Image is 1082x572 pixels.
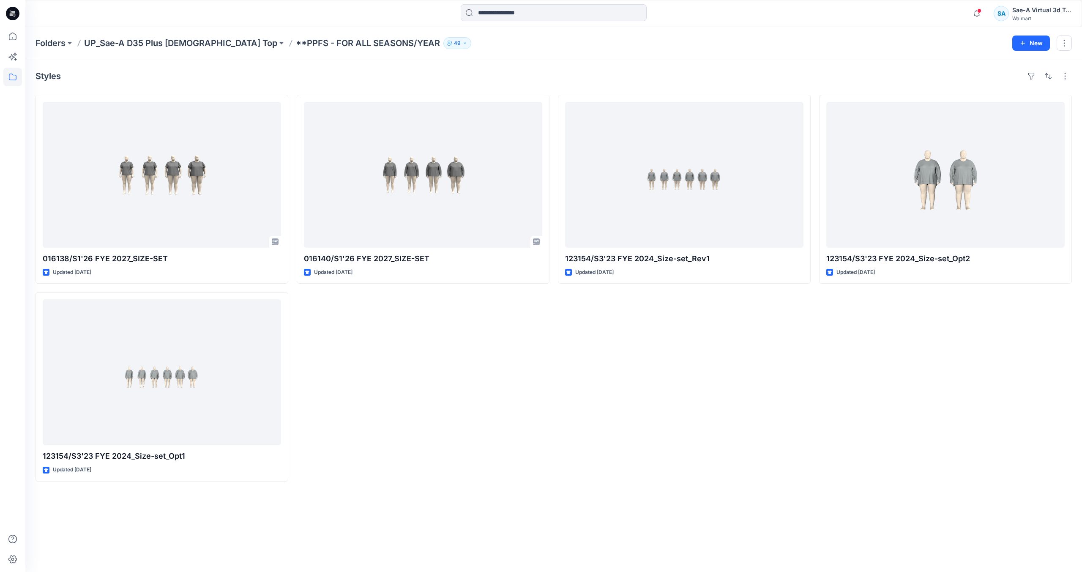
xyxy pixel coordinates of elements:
a: 123154/S3'23 FYE 2024_Size-set_Rev1 [565,102,803,248]
p: Updated [DATE] [836,268,875,277]
h4: Styles [36,71,61,81]
p: 016138/S1'26 FYE 2027_SIZE-SET [43,253,281,265]
div: SA [994,6,1009,21]
p: Updated [DATE] [314,268,352,277]
p: 123154/S3'23 FYE 2024_Size-set_Opt1 [43,450,281,462]
p: 123154/S3'23 FYE 2024_Size-set_Opt2 [826,253,1065,265]
div: Sae-A Virtual 3d Team [1012,5,1071,15]
a: 123154/S3'23 FYE 2024_Size-set_Opt2 [826,102,1065,248]
a: Folders [36,37,66,49]
a: 016138/S1'26 FYE 2027_SIZE-SET [43,102,281,248]
p: Updated [DATE] [53,268,91,277]
button: 49 [443,37,471,49]
button: New [1012,36,1050,51]
a: 123154/S3'23 FYE 2024_Size-set_Opt1 [43,299,281,445]
p: Updated [DATE] [53,465,91,474]
a: UP_Sae-A D35 Plus [DEMOGRAPHIC_DATA] Top [84,37,277,49]
div: Walmart [1012,15,1071,22]
p: 49 [454,38,461,48]
p: 123154/S3'23 FYE 2024_Size-set_Rev1 [565,253,803,265]
p: **PPFS - FOR ALL SEASONS/YEAR [296,37,440,49]
p: 016140/S1'26 FYE 2027_SIZE-SET [304,253,542,265]
a: 016140/S1'26 FYE 2027_SIZE-SET [304,102,542,248]
p: Updated [DATE] [575,268,614,277]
